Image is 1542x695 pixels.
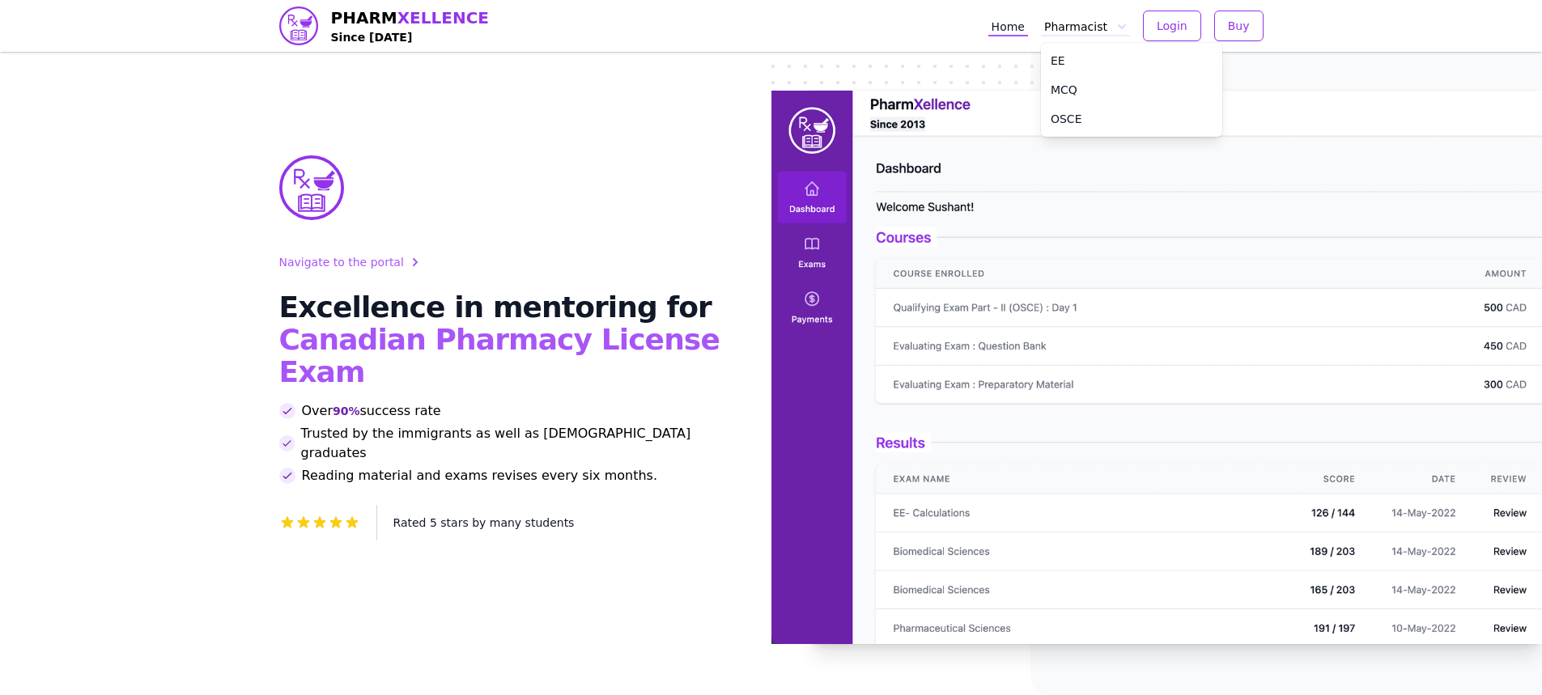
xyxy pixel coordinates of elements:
span: Rated 5 stars by many students [393,516,575,529]
h4: Since [DATE] [331,29,490,45]
span: 90% [333,403,360,419]
button: Login [1143,11,1201,41]
button: Pharmacist [1041,15,1130,36]
button: Buy [1214,11,1264,41]
span: Reading material and exams revises every six months. [302,466,658,485]
span: PHARM [331,6,490,29]
span: Buy [1228,18,1250,34]
img: PharmXellence logo [279,6,318,45]
img: PharmXellence Logo [279,155,344,220]
a: OSCE [1044,104,1219,133]
span: Excellence in mentoring for [279,290,712,324]
span: Login [1157,18,1187,34]
span: Over success rate [302,401,441,421]
span: Navigate to the portal [279,254,404,270]
div: Pharmacist [1041,43,1222,137]
a: Home [988,15,1028,36]
a: EE [1044,46,1219,75]
a: MCQ [1044,75,1219,104]
span: XELLENCE [397,8,489,28]
span: Canadian Pharmacy License Exam [279,323,720,388]
span: Trusted by the immigrants as well as [DEMOGRAPHIC_DATA] graduates [301,424,733,463]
